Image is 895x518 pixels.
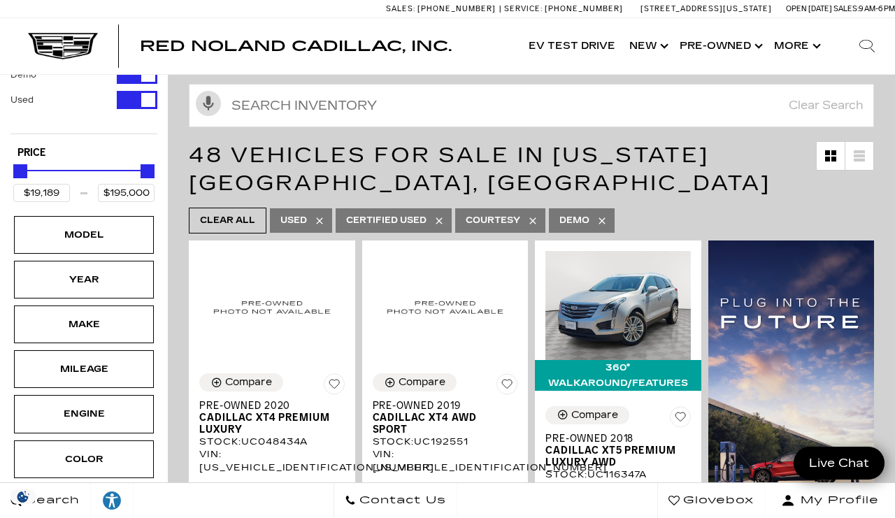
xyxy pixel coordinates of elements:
button: More [767,18,825,74]
button: Save Vehicle [496,373,517,400]
div: Stock : UC048434A [199,436,345,448]
span: Service: [504,4,543,13]
div: Mileage [49,361,119,377]
img: 2018 Cadillac XT5 Premium Luxury AWD [545,251,691,360]
span: Live Chat [802,455,876,471]
span: Certified Used [346,212,427,229]
span: Contact Us [356,491,446,510]
a: Red Noland Cadillac, Inc. [140,39,452,53]
span: My Profile [795,491,879,510]
span: Pre-Owned 2019 [373,400,508,412]
a: Pre-Owned [673,18,767,74]
div: Stock : UC192551 [373,436,518,448]
div: MileageMileage [14,350,154,388]
button: Save Vehicle [670,406,691,433]
a: Explore your accessibility options [91,483,134,518]
div: MakeMake [14,305,154,343]
span: Clear All [200,212,255,229]
label: Demo [10,68,36,82]
div: Engine [49,406,119,422]
div: Minimum Price [13,164,27,178]
a: Sales: [PHONE_NUMBER] [386,5,499,13]
div: Compare [399,376,445,389]
span: 48 Vehicles for Sale in [US_STATE][GEOGRAPHIC_DATA], [GEOGRAPHIC_DATA] [189,143,771,196]
span: Used [280,212,307,229]
input: Maximum [98,184,155,202]
span: Cadillac XT4 Premium Luxury [199,412,334,436]
span: Glovebox [680,491,754,510]
div: Year [49,272,119,287]
h5: Price [17,147,150,159]
span: [PHONE_NUMBER] [417,4,496,13]
svg: Click to toggle on voice search [196,91,221,116]
section: Click to Open Cookie Consent Modal [7,489,39,504]
div: YearYear [14,261,154,298]
div: EngineEngine [14,395,154,433]
a: EV Test Drive [522,18,622,74]
div: Model [49,227,119,243]
span: Cadillac XT4 AWD Sport [373,412,508,436]
span: Courtesy [466,212,520,229]
div: Compare [571,409,618,422]
div: Compare [225,376,272,389]
a: Service: [PHONE_NUMBER] [499,5,626,13]
a: New [622,18,673,74]
button: Open user profile menu [765,483,895,518]
span: Red Noland Cadillac, Inc. [140,38,452,55]
div: VIN: [US_VEHICLE_IDENTIFICATION_NUMBER] [545,481,691,506]
div: Explore your accessibility options [91,490,133,511]
div: VIN: [US_VEHICLE_IDENTIFICATION_NUMBER] [199,448,345,473]
span: Sales: [386,4,415,13]
a: Pre-Owned 2019Cadillac XT4 AWD Sport [373,400,518,436]
div: Color [49,452,119,467]
div: Maximum Price [141,164,155,178]
img: Cadillac Dark Logo with Cadillac White Text [28,33,98,59]
div: ModelModel [14,216,154,254]
span: Demo [559,212,589,229]
span: [PHONE_NUMBER] [545,4,623,13]
a: Contact Us [334,483,457,518]
div: ColorColor [14,440,154,478]
span: Pre-Owned 2018 [545,433,680,445]
input: Minimum [13,184,70,202]
button: Compare Vehicle [545,406,629,424]
a: Live Chat [794,447,885,480]
span: 9 AM-6 PM [859,4,895,13]
a: Pre-Owned 2018Cadillac XT5 Premium Luxury AWD [545,433,691,468]
a: Pre-Owned 2020Cadillac XT4 Premium Luxury [199,400,345,436]
div: Make [49,317,119,332]
a: [STREET_ADDRESS][US_STATE] [640,4,772,13]
span: Sales: [833,4,859,13]
span: Open [DATE] [786,4,832,13]
span: Search [22,491,80,510]
div: Price [13,159,155,202]
span: Pre-Owned 2020 [199,400,334,412]
label: Used [10,93,34,107]
button: Compare Vehicle [199,373,283,391]
img: Opt-Out Icon [7,489,39,504]
button: Save Vehicle [324,373,345,400]
a: Glovebox [657,483,765,518]
input: Search Inventory [189,84,874,127]
img: 2020 Cadillac XT4 Premium Luxury [199,251,345,363]
img: 2019 Cadillac XT4 AWD Sport [373,251,518,363]
span: Cadillac XT5 Premium Luxury AWD [545,445,680,468]
button: Compare Vehicle [373,373,457,391]
div: Stock : UC116347A [545,468,691,481]
div: VIN: [US_VEHICLE_IDENTIFICATION_NUMBER] [373,448,518,473]
div: 360° WalkAround/Features [535,360,701,391]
